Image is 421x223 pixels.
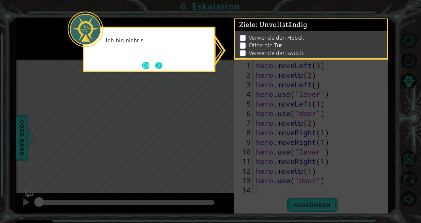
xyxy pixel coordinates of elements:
[239,21,307,29] span: Ziele
[155,62,162,69] button: Next
[249,34,304,41] p: Verwende den Hebel.
[249,57,295,64] p: Geh zum Ausgang.
[249,42,284,49] p: Öffne die Tür.
[249,49,305,57] p: Verwende den switch.
[142,62,155,69] button: Back
[106,37,210,44] p: Ich bin nicht s
[256,21,307,29] span: : Unvollständig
